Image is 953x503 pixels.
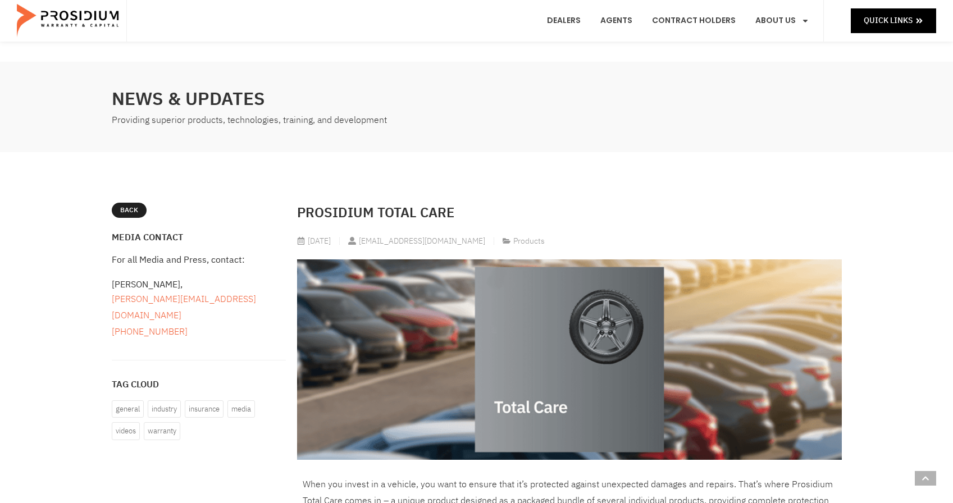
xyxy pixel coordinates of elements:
[185,400,224,418] a: Insurance
[297,203,842,223] h2: Prosidium Total Care
[112,112,471,129] div: Providing superior products, technologies, training, and development
[112,325,188,339] a: [PHONE_NUMBER]
[356,234,485,248] span: [EMAIL_ADDRESS][DOMAIN_NAME]
[864,13,913,28] span: Quick Links
[227,400,255,418] a: Media
[308,235,331,247] time: [DATE]
[513,235,545,247] span: Products
[112,278,286,340] div: [PERSON_NAME],
[112,380,286,389] h4: Tag Cloud
[112,203,147,218] a: Back
[112,233,286,242] h4: Media Contact
[297,234,331,248] a: [DATE]
[851,8,936,33] a: Quick Links
[112,292,256,322] a: [PERSON_NAME][EMAIL_ADDRESS][DOMAIN_NAME]
[112,253,286,267] div: For all Media and Press, contact:
[112,85,471,112] h2: News & Updates
[148,400,181,418] a: Industry
[112,400,144,418] a: General
[348,234,485,248] a: [EMAIL_ADDRESS][DOMAIN_NAME]
[120,204,138,217] span: Back
[112,422,140,440] a: Videos
[144,422,180,440] a: Warranty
